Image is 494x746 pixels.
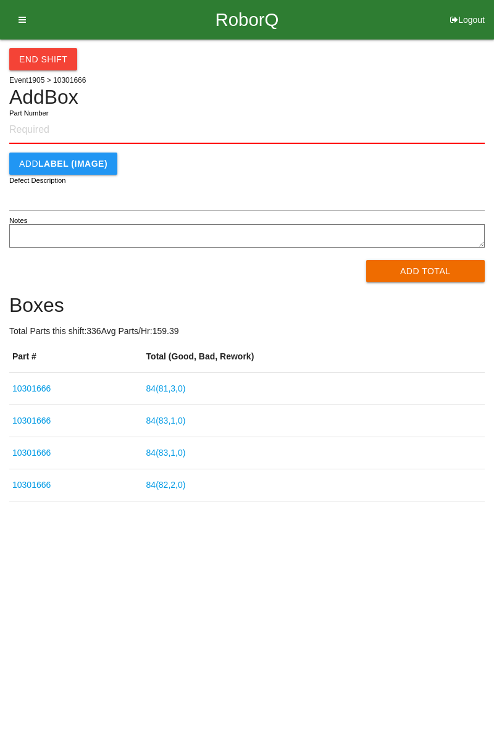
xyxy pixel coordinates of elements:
[146,416,186,425] a: 84(83,1,0)
[38,159,107,169] b: LABEL (IMAGE)
[146,383,186,393] a: 84(81,3,0)
[12,383,51,393] a: 10301666
[12,448,51,458] a: 10301666
[9,48,77,70] button: End Shift
[146,480,186,490] a: 84(82,2,0)
[366,260,485,282] button: Add Total
[9,295,485,316] h4: Boxes
[12,416,51,425] a: 10301666
[146,448,186,458] a: 84(83,1,0)
[9,108,48,119] label: Part Number
[9,341,143,373] th: Part #
[9,117,485,144] input: Required
[9,216,27,226] label: Notes
[9,86,485,108] h4: Add Box
[9,325,485,338] p: Total Parts this shift: 336 Avg Parts/Hr: 159.39
[9,76,86,85] span: Event 1905 > 10301666
[12,480,51,490] a: 10301666
[143,341,485,373] th: Total (Good, Bad, Rework)
[9,175,66,186] label: Defect Description
[9,153,117,175] button: AddLABEL (IMAGE)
